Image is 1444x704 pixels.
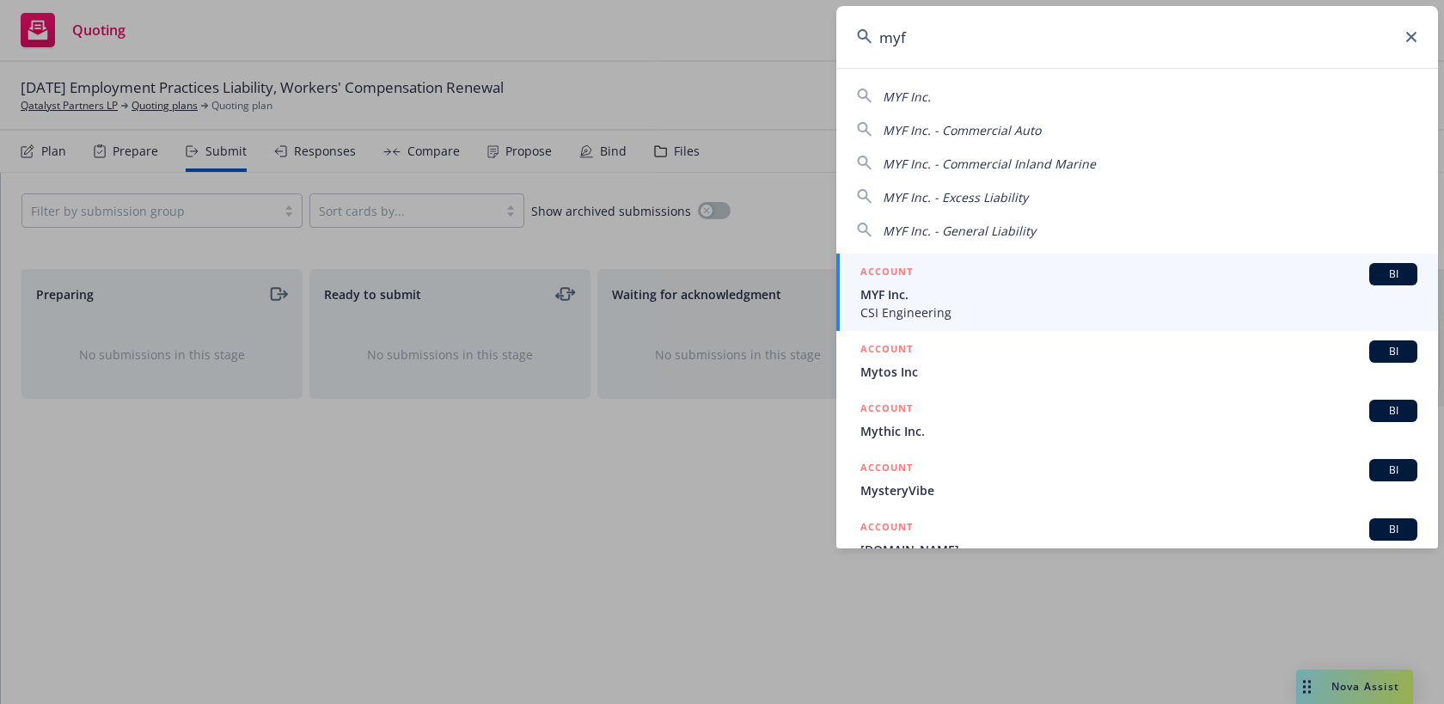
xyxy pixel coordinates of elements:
span: MYF Inc. - Excess Liability [883,189,1028,205]
span: BI [1376,462,1410,478]
h5: ACCOUNT [860,518,913,539]
a: ACCOUNTBIMythic Inc. [836,390,1438,450]
span: MYF Inc. - Commercial Inland Marine [883,156,1096,172]
a: ACCOUNTBIMytos Inc [836,331,1438,390]
span: MYF Inc. - General Liability [883,223,1036,239]
span: Mytos Inc [860,363,1417,381]
span: MYF Inc. - Commercial Auto [883,122,1041,138]
span: MysteryVibe [860,481,1417,499]
input: Search... [836,6,1438,68]
span: BI [1376,403,1410,419]
span: BI [1376,522,1410,537]
span: MYF Inc. [860,285,1417,303]
span: Mythic Inc. [860,422,1417,440]
a: ACCOUNTBIMYF Inc.CSI Engineering [836,254,1438,331]
span: MYF Inc. [883,89,931,105]
a: ACCOUNTBIMysteryVibe [836,450,1438,509]
span: [DOMAIN_NAME] [860,541,1417,559]
span: CSI Engineering [860,303,1417,321]
span: BI [1376,344,1410,359]
span: BI [1376,266,1410,282]
h5: ACCOUNT [860,263,913,284]
h5: ACCOUNT [860,400,913,420]
h5: ACCOUNT [860,459,913,480]
h5: ACCOUNT [860,340,913,361]
a: ACCOUNTBI[DOMAIN_NAME] [836,509,1438,568]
